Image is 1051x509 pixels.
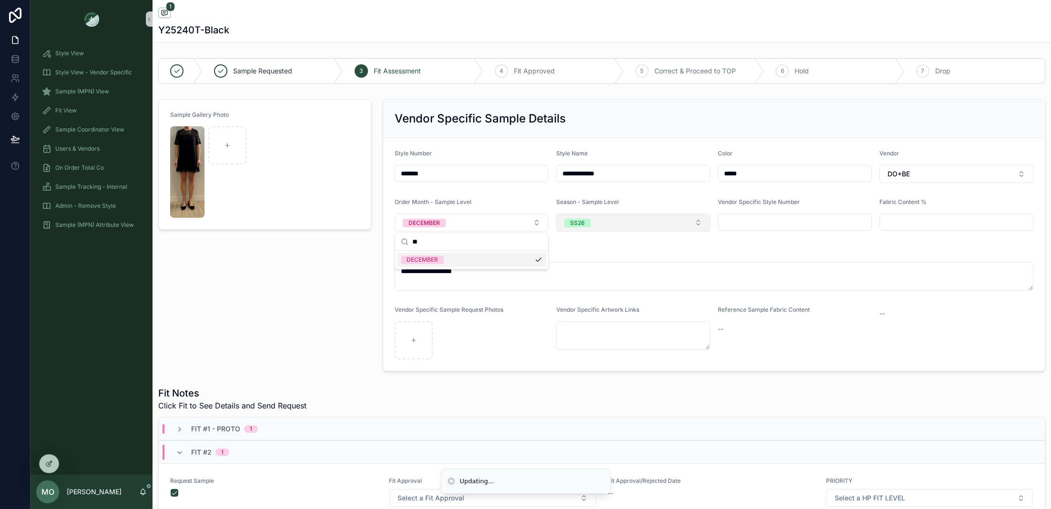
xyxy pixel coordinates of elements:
a: Users & Vendors [36,140,147,157]
span: Sample Coordinator View [55,126,124,133]
div: Suggestions [395,251,548,269]
span: Fit Approval [389,477,596,485]
span: Fit #1 - Proto [191,424,240,434]
span: Season - Sample Level [556,198,619,205]
a: Fit View [36,102,147,119]
div: DECEMBER [407,255,438,264]
span: PRIORITY [826,477,1033,485]
a: Sample (MPN) View [36,83,147,100]
span: -- [718,324,724,334]
span: Fit Assessment [374,66,421,76]
span: Click Fit to See Details and Send Request [158,400,306,411]
span: Fit Approval/Rejected Date [608,477,815,485]
img: App logo [84,11,99,27]
a: Style View [36,45,147,62]
a: Admin - Remove Style [36,197,147,214]
span: -- [879,309,885,318]
span: Style View - Vendor Specific [55,69,132,76]
button: Select Button [556,214,710,232]
span: 6 [781,67,784,75]
button: Select Button [879,165,1033,183]
div: scrollable content [31,38,153,246]
span: MO [41,486,54,498]
span: On Order Total Co [55,164,104,172]
a: Sample Tracking - Internal [36,178,147,195]
span: Fabric Content % [879,198,927,205]
span: Sample (MPN) Attribute View [55,221,134,229]
span: Sample Requested [233,66,292,76]
span: DO+BE [888,169,910,179]
div: 1 [221,448,224,456]
span: 1 [166,2,175,11]
span: Vendor Specific Style Number [718,198,800,205]
div: SS26 [570,219,585,227]
span: Vendor Specific Sample Request Photos [395,306,503,313]
button: Select Button [395,214,549,232]
span: Style View [55,50,84,57]
button: 1 [158,8,171,20]
a: Sample Coordinator View [36,121,147,138]
span: Select a Fit Approval [398,493,464,503]
span: Hold [795,66,809,76]
span: 5 [640,67,643,75]
span: Drop [935,66,950,76]
span: Fit Approved [514,66,555,76]
p: [PERSON_NAME] [67,487,122,497]
span: Fit #2 [191,448,212,457]
span: 3 [359,67,363,75]
span: Fit View [55,107,77,114]
span: Reference Sample Fabric Content [718,306,810,313]
span: Order Month - Sample Level [395,198,471,205]
span: Request Sample [170,477,378,485]
span: -- [608,489,613,498]
span: Style Name [556,150,588,157]
h1: Y25240T-Black [158,23,229,37]
span: Correct & Proceed to TOP [654,66,736,76]
span: Sample Gallery Photo [170,111,229,118]
span: Sample Tracking - Internal [55,183,127,191]
span: Style Number [395,150,432,157]
button: Select Button [389,489,596,507]
span: 4 [500,67,503,75]
div: 1 [250,425,252,433]
span: Sample (MPN) View [55,88,109,95]
span: Vendor Specific Artwork Links [556,306,639,313]
img: Screenshot-2025-09-09-at-4.17.49-PM.png [170,126,204,218]
span: Users & Vendors [55,145,100,153]
a: Style View - Vendor Specific [36,64,147,81]
a: Sample (MPN) Attribute View [36,216,147,234]
h2: Vendor Specific Sample Details [395,111,566,126]
span: Admin - Remove Style [55,202,116,210]
span: Select a HP FIT LEVEL [835,493,905,503]
div: Updating... [460,477,494,486]
a: On Order Total Co [36,159,147,176]
h1: Fit Notes [158,387,306,400]
button: Select Button [827,489,1033,507]
span: Vendor [879,150,899,157]
span: 7 [921,67,924,75]
div: DECEMBER [408,219,440,227]
span: Color [718,150,733,157]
